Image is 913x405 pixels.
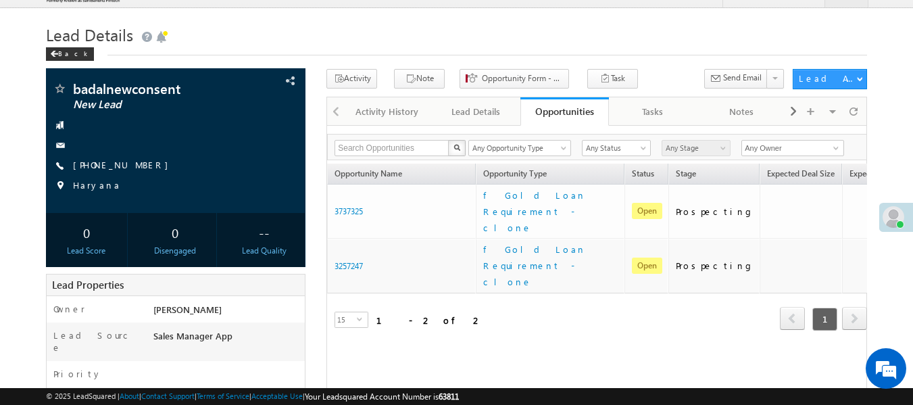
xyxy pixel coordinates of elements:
span: Open [632,258,662,274]
a: f Gold Loan Requirement - clone [483,241,618,290]
div: Prospecting [676,260,754,272]
a: Terms of Service [197,391,249,400]
a: Contact Support [141,391,195,400]
button: Activity [326,69,377,89]
div: 0 [138,220,213,245]
img: Search [453,144,460,151]
span: prev [780,307,805,330]
div: Opportunities [530,105,599,118]
span: 63811 [439,391,459,402]
img: d_60004797649_company_0_60004797649 [23,71,57,89]
a: Any Stage [662,140,731,156]
a: prev [780,308,805,330]
label: Lead Source [53,329,141,354]
span: Open [632,203,662,219]
span: Your Leadsquared Account Number is [305,391,459,402]
a: Stage [669,166,703,184]
a: Opportunities [520,97,609,126]
a: Tasks [609,97,697,126]
span: [PHONE_NUMBER] [73,159,175,172]
a: Acceptable Use [251,391,303,400]
a: Notes [697,97,786,126]
div: Activity History [354,103,420,120]
textarea: Type your message and hit 'Enter' [18,125,247,301]
a: Any Status [582,140,651,156]
span: Any Stage [662,142,726,154]
a: Back [46,47,101,58]
div: Prospecting [676,206,754,218]
a: Any Opportunity Type [468,140,571,156]
div: Lead Score [49,245,124,257]
span: Haryana [73,179,121,193]
div: 1 - 2 of 2 [376,312,483,328]
a: 3257247 [335,261,363,271]
a: Show All Items [826,141,843,155]
div: Lead Actions [799,72,856,85]
span: [PERSON_NAME] [153,304,222,315]
span: 15 [335,312,357,327]
span: next [842,307,867,330]
div: Notes [708,103,774,120]
span: Lead Details [46,24,133,45]
div: Chat with us now [70,71,227,89]
div: -- [226,220,301,245]
span: select [357,316,368,322]
label: Owner [53,303,85,315]
span: Opportunity Form - Stage & Status [482,72,563,85]
a: Opportunity Name [328,166,409,184]
span: badalnewconsent [73,82,233,95]
div: 0 [49,220,124,245]
button: Note [394,69,445,89]
a: About [120,391,139,400]
button: Task [587,69,638,89]
span: Any Opportunity Type [469,142,562,154]
button: Lead Actions [793,69,867,89]
span: Lead Properties [52,278,124,291]
span: 1 [812,308,837,331]
div: Back [46,47,94,61]
a: Status [625,166,668,184]
button: Send Email [704,69,768,89]
span: Opportunity Type [476,166,624,184]
button: Opportunity Form - Stage & Status [460,69,569,89]
span: New Lead [73,98,233,112]
em: Start Chat [184,312,245,331]
div: Minimize live chat window [222,7,254,39]
span: Expected Deal Size [767,168,835,178]
span: Send Email [723,72,762,84]
a: 3737325 [335,206,363,216]
span: © 2025 LeadSquared | | | | | [46,390,459,403]
span: Opportunity Name [335,168,402,178]
div: Lead Details [443,103,508,120]
input: Type to Search [741,140,844,156]
label: Priority [53,368,102,380]
div: Tasks [620,103,685,120]
span: Any Status [583,142,647,154]
div: Sales Manager App [150,329,305,348]
a: next [842,308,867,330]
span: Stage [676,168,696,178]
a: Expected Deal Size [760,166,841,184]
a: Lead Details [432,97,520,126]
a: f Gold Loan Requirement - clone [483,187,618,236]
a: Activity History [343,97,432,126]
div: Disengaged [138,245,213,257]
div: Lead Quality [226,245,301,257]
